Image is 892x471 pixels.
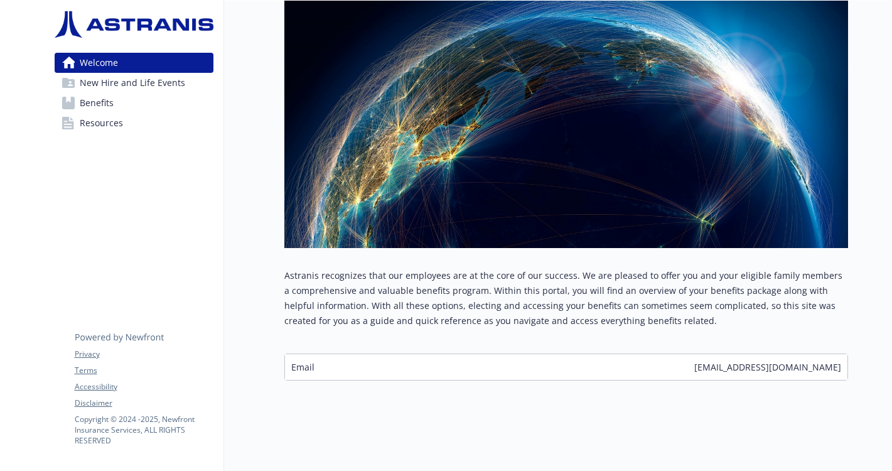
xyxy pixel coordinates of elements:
[55,93,213,113] a: Benefits
[75,398,213,409] a: Disclaimer
[80,73,185,93] span: New Hire and Life Events
[75,365,213,376] a: Terms
[55,53,213,73] a: Welcome
[284,268,848,328] p: Astranis recognizes that our employees are at the core of our success. We are pleased to offer yo...
[55,113,213,133] a: Resources
[694,360,841,374] span: [EMAIL_ADDRESS][DOMAIN_NAME]
[80,53,118,73] span: Welcome
[80,93,114,113] span: Benefits
[80,113,123,133] span: Resources
[75,349,213,360] a: Privacy
[75,414,213,446] p: Copyright © 2024 - 2025 , Newfront Insurance Services, ALL RIGHTS RESERVED
[55,73,213,93] a: New Hire and Life Events
[75,381,213,392] a: Accessibility
[291,360,314,374] span: Email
